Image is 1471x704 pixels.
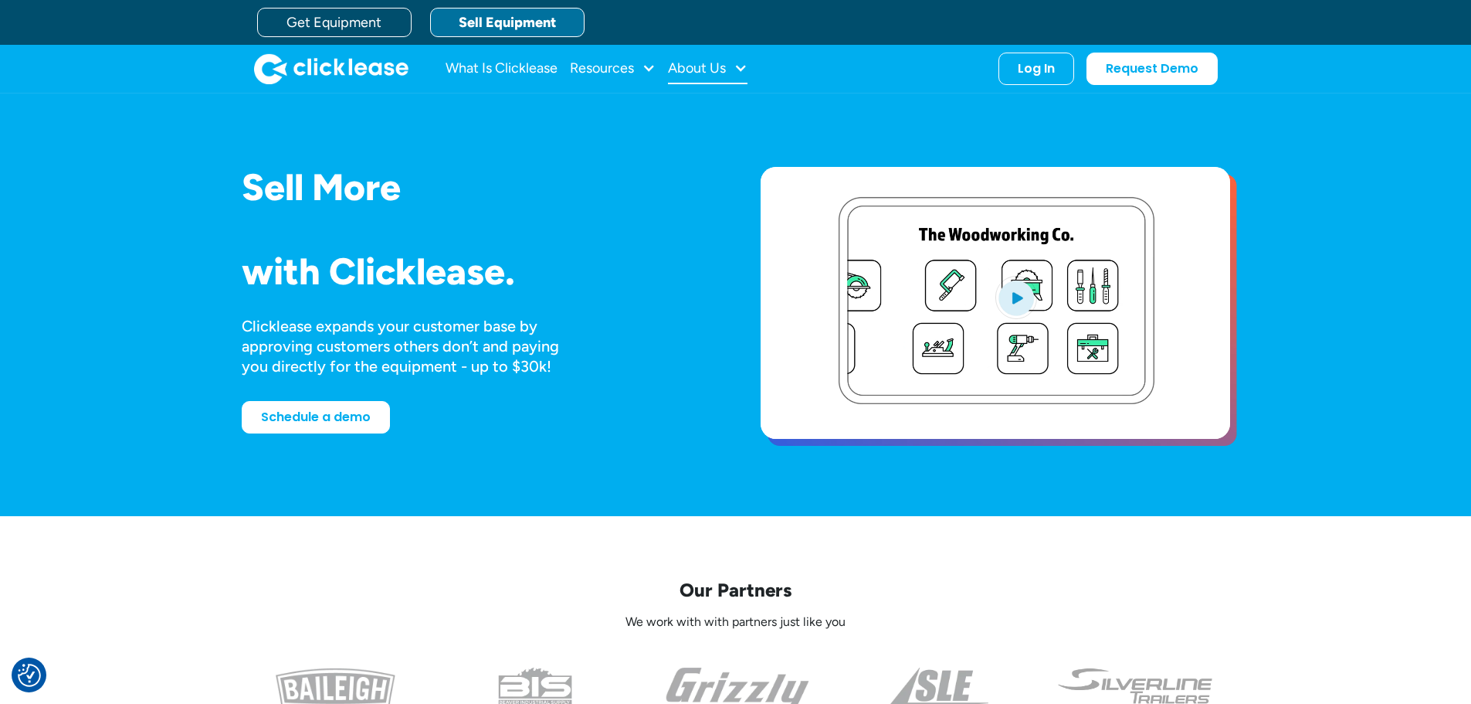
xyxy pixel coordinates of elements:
[1018,61,1055,77] div: Log In
[242,614,1230,631] p: We work with with partners just like you
[242,316,588,376] div: Clicklease expands your customer base by approving customers others don’t and paying you directly...
[242,578,1230,602] p: Our Partners
[995,276,1037,319] img: Blue play button logo on a light blue circular background
[254,53,408,84] a: home
[18,664,41,687] img: Revisit consent button
[1086,53,1218,85] a: Request Demo
[242,167,711,208] h1: Sell More
[257,8,412,37] a: Get Equipment
[668,53,747,84] div: About Us
[18,664,41,687] button: Consent Preferences
[761,167,1230,439] a: open lightbox
[242,401,390,434] a: Schedule a demo
[254,53,408,84] img: Clicklease logo
[570,53,656,84] div: Resources
[446,53,558,84] a: What Is Clicklease
[430,8,585,37] a: Sell Equipment
[242,251,711,292] h1: with Clicklease.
